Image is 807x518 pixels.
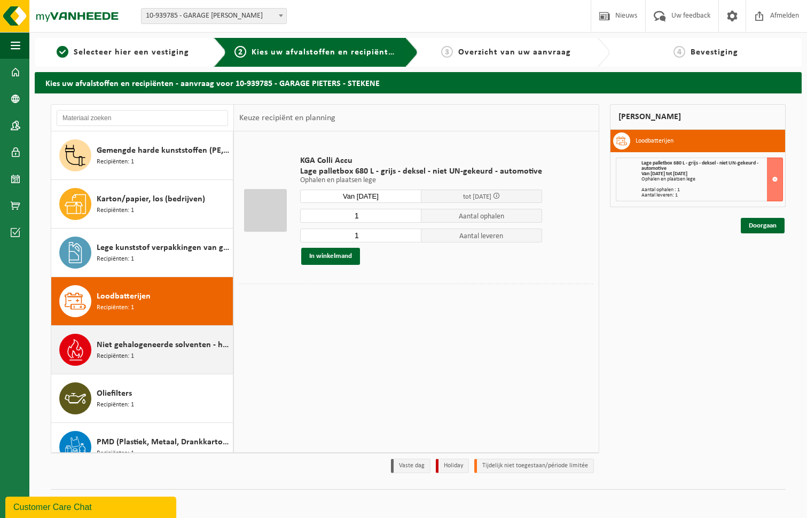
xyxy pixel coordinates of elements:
span: 2 [234,46,246,58]
span: KGA Colli Accu [300,155,542,166]
a: 1Selecteer hier een vestiging [40,46,205,59]
span: 3 [441,46,453,58]
li: Vaste dag [391,459,430,473]
span: Gemengde harde kunststoffen (PE, PP en PVC), recycleerbaar (industrieel) [97,144,230,157]
div: Aantal ophalen : 1 [641,187,782,193]
button: In winkelmand [301,248,360,265]
span: Karton/papier, los (bedrijven) [97,193,205,206]
span: tot [DATE] [463,193,491,200]
button: Niet gehalogeneerde solventen - hoogcalorisch in kleinverpakking Recipiënten: 1 [51,326,233,374]
span: Kies uw afvalstoffen en recipiënten [252,48,398,57]
span: 10-939785 - GARAGE PIETERS - STEKENE [141,8,287,24]
span: Lage palletbox 680 L - grijs - deksel - niet UN-gekeurd - automotive [300,166,542,177]
span: Loodbatterijen [97,290,151,303]
span: Lage palletbox 680 L - grijs - deksel - niet UN-gekeurd - automotive [641,160,758,171]
span: Recipiënten: 1 [97,351,134,362]
strong: Van [DATE] tot [DATE] [641,171,687,177]
span: Bevestiging [691,48,738,57]
span: Aantal leveren [421,229,543,242]
div: Aantal leveren: 1 [641,193,782,198]
span: Niet gehalogeneerde solventen - hoogcalorisch in kleinverpakking [97,339,230,351]
span: Recipiënten: 1 [97,303,134,313]
span: Recipiënten: 1 [97,254,134,264]
h3: Loodbatterijen [636,132,673,150]
span: Recipiënten: 1 [97,206,134,216]
button: Lege kunststof verpakkingen van gevaarlijke stoffen Recipiënten: 1 [51,229,233,277]
button: Gemengde harde kunststoffen (PE, PP en PVC), recycleerbaar (industrieel) Recipiënten: 1 [51,131,233,180]
span: 1 [57,46,68,58]
span: Selecteer hier een vestiging [74,48,189,57]
div: [PERSON_NAME] [610,104,786,130]
li: Tijdelijk niet toegestaan/période limitée [474,459,594,473]
span: Oliefilters [97,387,132,400]
span: Aantal ophalen [421,209,543,223]
button: PMD (Plastiek, Metaal, Drankkartons) (bedrijven) Recipiënten: 1 [51,423,233,472]
iframe: chat widget [5,495,178,518]
span: Recipiënten: 1 [97,400,134,410]
a: Doorgaan [741,218,785,233]
span: PMD (Plastiek, Metaal, Drankkartons) (bedrijven) [97,436,230,449]
input: Selecteer datum [300,190,421,203]
span: Lege kunststof verpakkingen van gevaarlijke stoffen [97,241,230,254]
div: Keuze recipiënt en planning [234,105,341,131]
li: Holiday [436,459,469,473]
span: Recipiënten: 1 [97,449,134,459]
span: Recipiënten: 1 [97,157,134,167]
button: Oliefilters Recipiënten: 1 [51,374,233,423]
div: Ophalen en plaatsen lege [641,177,782,182]
span: Overzicht van uw aanvraag [458,48,571,57]
p: Ophalen en plaatsen lege [300,177,542,184]
input: Materiaal zoeken [57,110,228,126]
button: Karton/papier, los (bedrijven) Recipiënten: 1 [51,180,233,229]
span: 4 [673,46,685,58]
button: Loodbatterijen Recipiënten: 1 [51,277,233,326]
span: 10-939785 - GARAGE PIETERS - STEKENE [142,9,286,23]
h2: Kies uw afvalstoffen en recipiënten - aanvraag voor 10-939785 - GARAGE PIETERS - STEKENE [35,72,802,93]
